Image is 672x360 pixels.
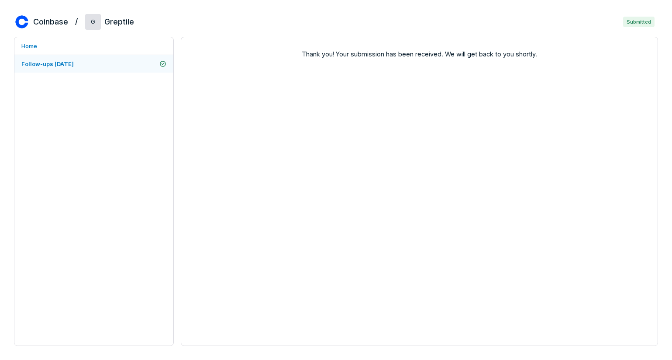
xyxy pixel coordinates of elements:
[188,49,651,59] span: Thank you! Your submission has been received. We will get back to you shortly.
[623,17,655,27] span: Submitted
[75,14,78,27] h2: /
[104,16,134,28] h2: Greptile
[14,37,173,55] a: Home
[14,55,173,73] a: Follow-ups [DATE]
[33,16,68,28] h2: Coinbase
[21,60,74,67] span: Follow-ups [DATE]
